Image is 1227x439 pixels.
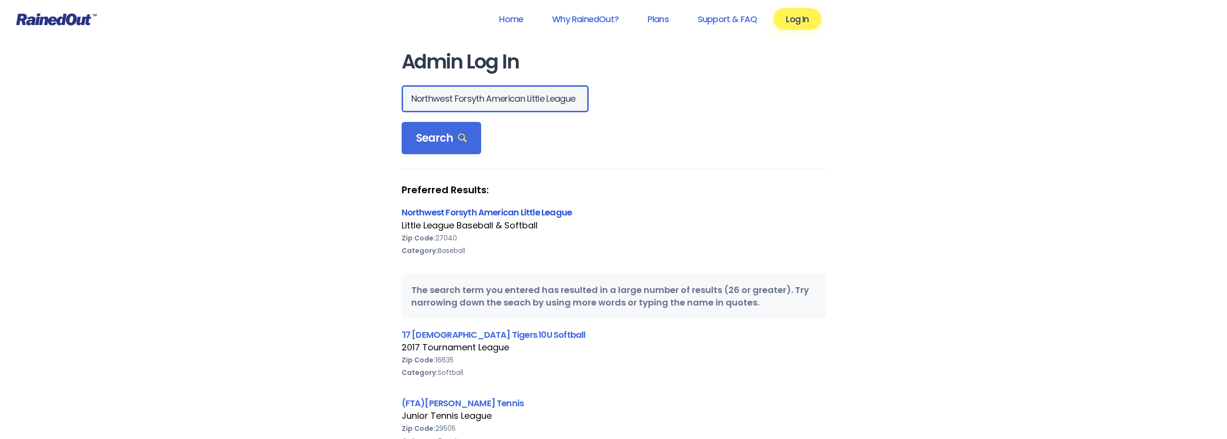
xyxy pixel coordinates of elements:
div: 2017 Tournament League [402,341,826,354]
div: '17 [DEMOGRAPHIC_DATA] Tigers 10U Softball [402,328,826,341]
a: Northwest Forsyth American Little League [402,206,572,218]
div: Little League Baseball & Softball [402,219,826,232]
div: Junior Tennis League [402,410,826,422]
a: Plans [635,8,681,30]
div: 29505 [402,422,826,435]
b: Category: [402,368,438,377]
div: Northwest Forsyth American Little League [402,206,826,219]
strong: Preferred Results: [402,184,826,196]
div: Baseball [402,244,826,257]
b: Zip Code: [402,233,435,243]
a: Support & FAQ [685,8,769,30]
b: Zip Code: [402,424,435,433]
a: Why RainedOut? [539,8,631,30]
b: Zip Code: [402,355,435,365]
a: '17 [DEMOGRAPHIC_DATA] Tigers 10U Softball [402,329,586,341]
div: Softball [402,366,826,379]
div: The search term you entered has resulted in a large number of results (26 or greater). Try narrow... [402,274,826,319]
a: Home [486,8,536,30]
b: Category: [402,246,438,255]
span: Search [416,132,467,145]
a: (FTA)[PERSON_NAME] Tennis [402,397,524,409]
h1: Admin Log In [402,51,826,73]
a: Log In [773,8,821,30]
div: 27040 [402,232,826,244]
div: (FTA)[PERSON_NAME] Tennis [402,397,826,410]
input: Search Orgs… [402,85,589,112]
div: Search [402,122,482,155]
div: 16635 [402,354,826,366]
